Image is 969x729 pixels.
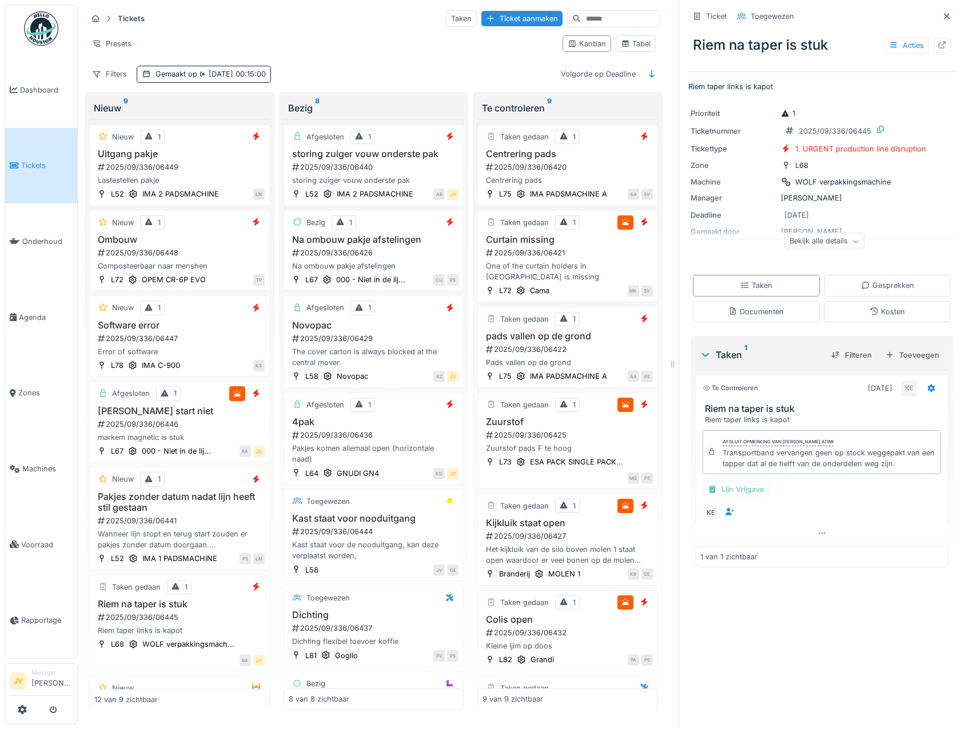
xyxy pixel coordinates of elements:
div: Ticketnummer [691,126,776,137]
h3: Dichting [289,610,459,620]
div: MOLEN 1 [548,568,580,579]
div: Afsluit opmerking van [PERSON_NAME] atimi [723,438,834,446]
div: WOLF verpakkingsmach... [142,639,234,650]
span: [DATE] 00:15:00 [197,70,266,78]
div: 2025/09/336/06436 [291,430,459,440]
div: Gesprekken [861,280,914,291]
div: 1 van 1 zichtbaar [700,551,757,562]
div: Lijn Vrijgave [703,481,769,498]
div: SV [641,285,653,297]
div: OPEM CR-6P EVO [142,274,206,285]
span: Machines [22,463,73,474]
div: Na ombouw pakje afstelingen [289,261,459,271]
div: 2025/09/336/06421 [485,247,653,258]
div: AA [628,371,639,382]
div: Taken gedaan [112,582,161,592]
div: 1 [368,131,371,142]
h3: Novopac [289,320,459,331]
div: Nieuw [112,474,134,484]
div: L58 [305,371,318,382]
span: Dashboard [20,85,73,95]
h3: Ombouw [94,234,265,245]
div: Taken gedaan [500,217,549,228]
div: KE [901,380,917,396]
div: Kleine ljim op doos [482,640,653,651]
sup: 9 [123,101,128,115]
h3: Pakjes zonder datum nadat lijn heeft stil gestaan [94,491,265,513]
div: 1 [573,500,576,511]
div: The cover carton is always blocked at the central mover. [289,346,459,368]
div: storing zuiger vouw onderste pak [289,175,459,186]
div: 1 [781,108,795,119]
strong: Tickets [113,13,149,24]
div: 9 van 9 zichtbaar [482,694,543,704]
div: Acties [884,37,929,54]
h3: Curtain missing [482,234,653,245]
div: Taken [740,280,772,291]
div: AZ [433,371,445,382]
a: Agenda [5,279,77,355]
div: Composteerbaar naar menshen [94,261,265,271]
div: Gemaakt op [155,69,266,79]
div: Machine [691,177,776,187]
div: Nieuw [112,683,134,694]
div: Toevoegen [881,347,944,363]
div: Pakjes komen allemaal open (horizontale naad) [289,443,459,464]
div: PS [447,650,458,662]
div: L68 [111,639,124,650]
div: L73 [499,456,512,467]
div: CU [433,274,445,286]
div: JV [433,564,445,576]
div: IMA 1 PADSMACHINE [142,553,217,564]
h3: [PERSON_NAME] start niet [94,406,265,416]
div: One of the curtain holders in [GEOGRAPHIC_DATA] is missing [482,261,653,282]
div: Riem taper links is kapot [705,414,943,425]
div: 12 van 9 zichtbaar [94,694,158,704]
div: 1 [368,302,371,313]
div: LN [253,189,265,200]
div: Zuurstof pads F te hoog [482,443,653,454]
div: L72 [111,274,123,285]
div: Riem taper links is kapot [94,625,265,636]
div: 1 [158,217,161,228]
div: L64 [305,468,318,479]
div: 2025/09/336/06444 [291,526,459,537]
div: SV [641,189,653,200]
div: L52 [111,553,124,564]
div: Bekijk alle details [784,233,864,250]
div: [DATE] [784,210,809,221]
div: Goglio [335,650,358,661]
div: Taken gedaan [500,597,549,608]
div: 1 [158,131,161,142]
h3: storing zuiger vouw onderste pak [289,149,459,159]
h3: Software error [94,320,265,331]
p: Riem taper links is kapot [688,81,955,92]
div: Taken gedaan [500,500,549,511]
div: Taken gedaan [500,131,549,142]
div: Zone [691,160,776,171]
div: JV [253,655,265,666]
li: JV [10,672,27,690]
div: Nieuw [112,217,134,228]
div: PS [641,371,653,382]
h3: Na ombouw pakje afstelingen [289,234,459,245]
div: Manager [691,193,776,203]
div: MG [628,472,639,484]
div: Tabel [621,38,651,49]
div: Deadline [691,210,776,221]
div: 8 van 8 zichtbaar [289,694,349,704]
div: 2025/09/336/06449 [97,162,265,173]
div: Taken [446,10,477,27]
div: Ticket [706,11,727,22]
div: RA [240,446,251,457]
div: Bezig [288,101,460,115]
div: 1 [158,474,161,484]
span: Voorraad [21,539,73,550]
div: TP [253,274,265,286]
div: 2025/09/336/06422 [485,344,653,355]
li: [PERSON_NAME] [31,668,73,693]
a: JV Manager[PERSON_NAME] [10,668,73,696]
div: L67 [111,446,123,456]
div: Volgorde op Deadline [556,66,641,82]
div: 2025/09/336/06432 [485,627,653,638]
